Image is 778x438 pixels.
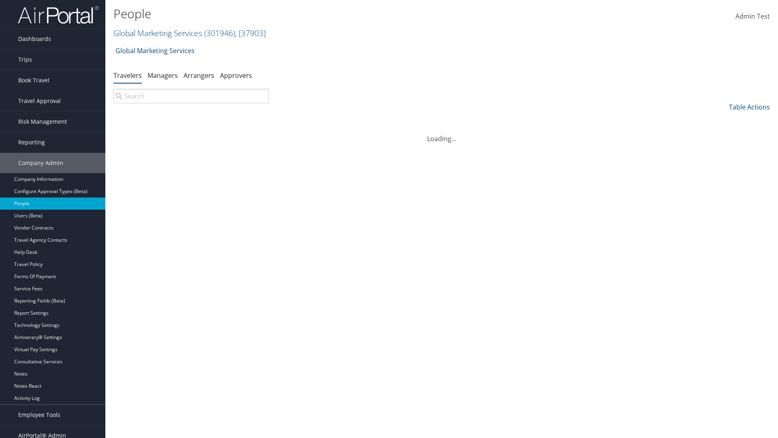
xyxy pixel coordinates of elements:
img: airportal-logo.png [18,5,99,24]
div: Loading... [113,124,770,144]
span: Travel Approval [18,91,61,111]
span: Admin Test [735,12,770,21]
a: Admin Test [735,4,770,29]
a: Global Marketing Services [113,28,266,39]
span: Book Travel [18,70,49,90]
a: Global Marketing Services [115,43,194,59]
span: ( 301946 ) [204,28,235,39]
span: Risk Management [18,112,67,132]
h1: People [113,5,551,22]
span: Dashboards [18,29,51,49]
span: Employee Tools [18,405,60,425]
span: Reporting [18,132,45,152]
a: Arrangers [184,71,214,80]
span: , [ 37903 ] [235,28,266,39]
input: Search [113,89,269,103]
span: Company Admin [18,153,63,173]
a: Approvers [220,71,252,80]
a: Managers [147,71,178,80]
span: Trips [18,49,32,70]
a: Travelers [113,71,142,80]
a: Table Actions [729,103,770,112]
